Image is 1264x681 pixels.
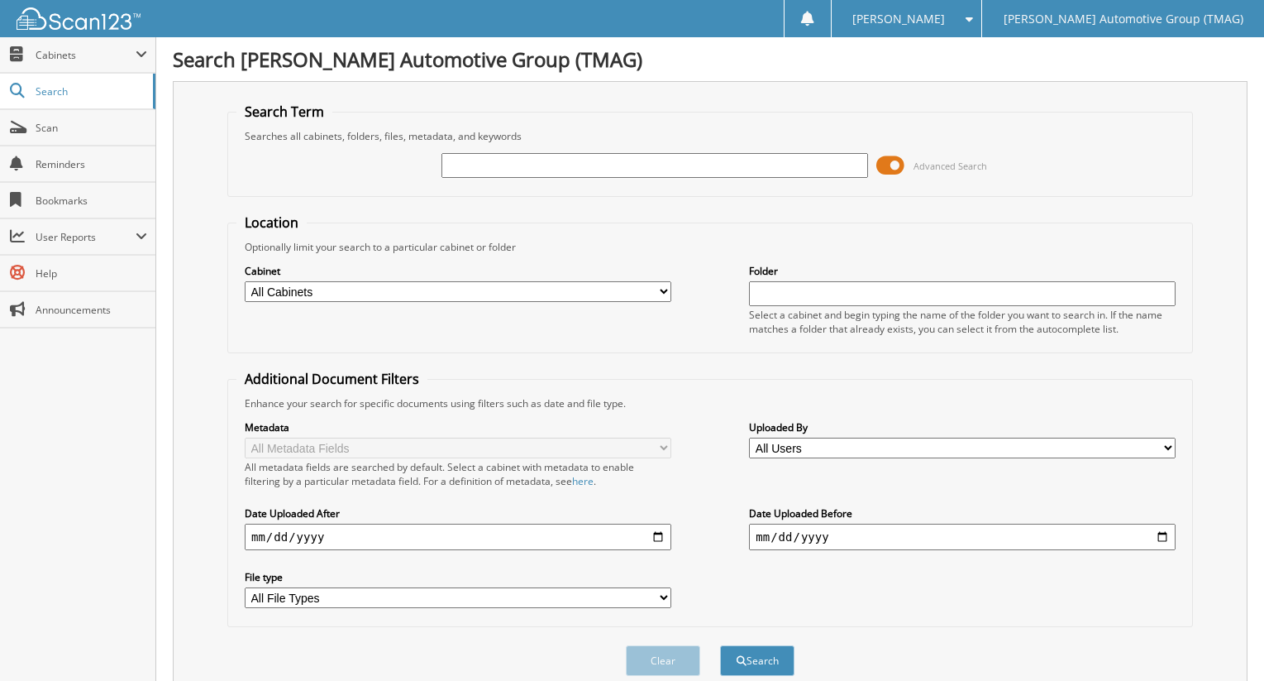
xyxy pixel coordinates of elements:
[36,121,147,135] span: Scan
[1004,14,1243,24] span: [PERSON_NAME] Automotive Group (TMAG)
[913,160,987,172] span: Advanced Search
[17,7,141,30] img: scan123-logo-white.svg
[36,266,147,281] span: Help
[749,420,1176,434] label: Uploaded By
[236,129,1184,143] div: Searches all cabinets, folders, files, metadata, and keywords
[173,46,1247,73] h1: Search [PERSON_NAME] Automotive Group (TMAG)
[626,645,700,676] button: Clear
[245,420,671,434] label: Metadata
[572,474,594,488] a: here
[245,264,671,278] label: Cabinet
[236,240,1184,254] div: Optionally limit your search to a particular cabinet or folder
[36,194,147,208] span: Bookmarks
[245,506,671,520] label: Date Uploaded After
[749,264,1176,278] label: Folder
[720,645,794,676] button: Search
[36,230,136,244] span: User Reports
[852,14,945,24] span: [PERSON_NAME]
[749,506,1176,520] label: Date Uploaded Before
[36,157,147,171] span: Reminders
[36,303,147,317] span: Announcements
[245,570,671,584] label: File type
[236,103,332,121] legend: Search Term
[36,84,145,98] span: Search
[236,213,307,232] legend: Location
[245,524,671,550] input: start
[236,370,427,388] legend: Additional Document Filters
[236,396,1184,410] div: Enhance your search for specific documents using filters such as date and file type.
[749,524,1176,550] input: end
[36,48,136,62] span: Cabinets
[245,460,671,488] div: All metadata fields are searched by default. Select a cabinet with metadata to enable filtering b...
[749,308,1176,336] div: Select a cabinet and begin typing the name of the folder you want to search in. If the name match...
